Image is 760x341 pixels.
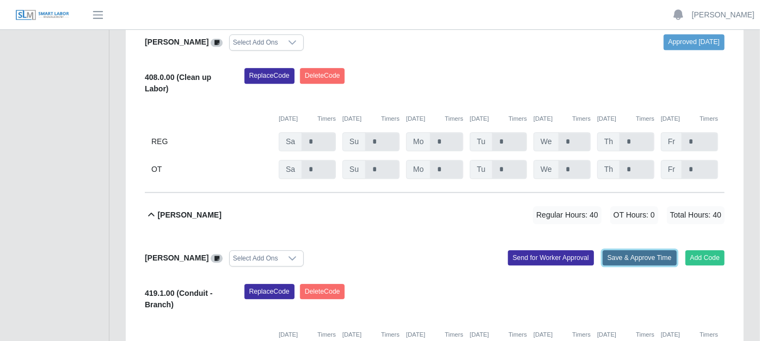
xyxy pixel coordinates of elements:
[145,253,209,262] b: [PERSON_NAME]
[508,250,594,265] button: Send for Worker Approval
[406,114,463,123] div: [DATE]
[145,193,725,237] button: [PERSON_NAME] Regular Hours: 40 OT Hours: 0 Total Hours: 40
[597,160,620,179] span: Th
[603,250,677,265] button: Save & Approve Time
[661,114,718,123] div: [DATE]
[636,114,654,123] button: Timers
[151,132,272,151] div: REG
[151,160,272,179] div: OT
[661,330,718,339] div: [DATE]
[572,114,591,123] button: Timers
[533,206,602,224] span: Regular Hours: 40
[572,330,591,339] button: Timers
[534,330,591,339] div: [DATE]
[342,160,366,179] span: Su
[534,160,559,179] span: We
[661,160,682,179] span: Fr
[406,160,431,179] span: Mo
[145,289,212,309] b: 419.1.00 (Conduit - Branch)
[157,209,221,221] b: [PERSON_NAME]
[406,330,463,339] div: [DATE]
[470,330,527,339] div: [DATE]
[685,250,725,265] button: Add Code
[700,114,718,123] button: Timers
[470,114,527,123] div: [DATE]
[597,132,620,151] span: Th
[406,132,431,151] span: Mo
[145,38,209,46] b: [PERSON_NAME]
[700,330,718,339] button: Timers
[661,132,682,151] span: Fr
[470,132,493,151] span: Tu
[317,114,336,123] button: Timers
[230,35,281,50] div: Select Add Ons
[279,330,336,339] div: [DATE]
[211,253,223,262] a: View/Edit Notes
[470,160,493,179] span: Tu
[692,9,755,21] a: [PERSON_NAME]
[15,9,70,21] img: SLM Logo
[244,284,295,299] button: ReplaceCode
[300,284,345,299] button: DeleteCode
[610,206,658,224] span: OT Hours: 0
[279,114,336,123] div: [DATE]
[664,34,725,49] a: Approved [DATE]
[342,114,400,123] div: [DATE]
[381,330,400,339] button: Timers
[445,114,463,123] button: Timers
[667,206,725,224] span: Total Hours: 40
[279,132,302,151] span: Sa
[230,251,281,266] div: Select Add Ons
[342,330,400,339] div: [DATE]
[597,330,654,339] div: [DATE]
[211,38,223,46] a: View/Edit Notes
[534,114,591,123] div: [DATE]
[508,330,527,339] button: Timers
[381,114,400,123] button: Timers
[279,160,302,179] span: Sa
[342,132,366,151] span: Su
[508,114,527,123] button: Timers
[534,132,559,151] span: We
[445,330,463,339] button: Timers
[244,68,295,83] button: ReplaceCode
[597,114,654,123] div: [DATE]
[300,68,345,83] button: DeleteCode
[317,330,336,339] button: Timers
[145,73,211,93] b: 408.0.00 (Clean up Labor)
[636,330,654,339] button: Timers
